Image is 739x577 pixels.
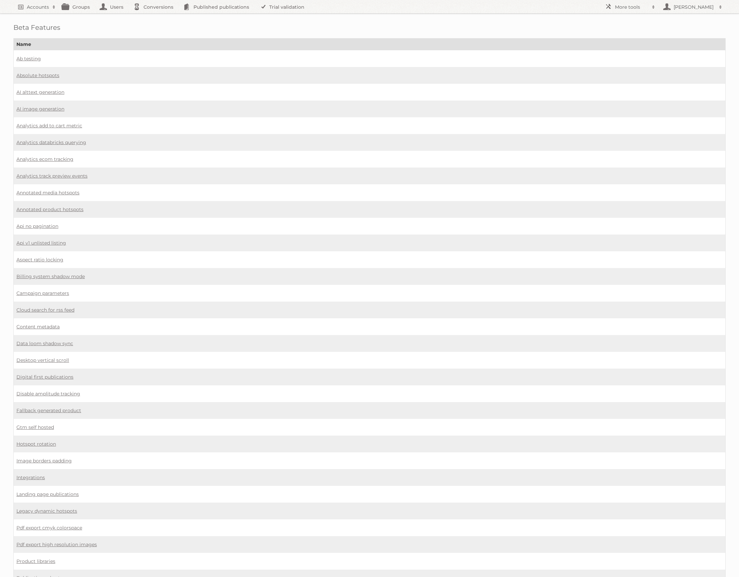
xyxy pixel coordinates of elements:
a: Desktop vertical scroll [16,357,69,363]
h2: [PERSON_NAME] [672,4,716,10]
a: Analytics databricks querying [16,139,86,145]
a: Gtm self hosted [16,424,54,430]
a: Absolute hotspots [16,72,59,78]
a: Analytics ecom tracking [16,156,73,162]
a: AI image generation [16,106,64,112]
a: Aspect ratio locking [16,257,63,263]
a: Landing page publications [16,491,79,497]
a: Integrations [16,474,45,480]
a: Api no pagination [16,223,58,229]
h1: Beta Features [13,23,726,31]
a: Billing system shadow mode [16,273,85,279]
a: Disable amplitude tracking [16,391,80,397]
a: Cloud search for rss feed [16,307,74,313]
a: Pdf export cmyk colorspace [16,525,82,531]
a: Pdf export high resolution images [16,541,97,548]
a: Data loom shadow sync [16,340,73,346]
a: Digital first publications [16,374,73,380]
a: Legacy dynamic hotspots [16,508,77,514]
a: Image borders padding [16,458,72,464]
h2: More tools [615,4,648,10]
h2: Accounts [27,4,49,10]
a: Ab testing [16,56,41,62]
a: Content metadata [16,324,60,330]
a: Campaign parameters [16,290,69,296]
a: Api v1 unlisted listing [16,240,66,246]
a: Hotspot rotation [16,441,56,447]
a: Annotated media hotspots [16,190,79,196]
a: Analytics track preview events [16,173,88,179]
a: AI alttext generation [16,89,64,95]
a: Fallback generated product [16,407,81,413]
a: Product libraries [16,558,55,564]
a: Annotated product hotspots [16,206,83,212]
a: Analytics add to cart metric [16,123,82,129]
th: Name [14,39,726,50]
